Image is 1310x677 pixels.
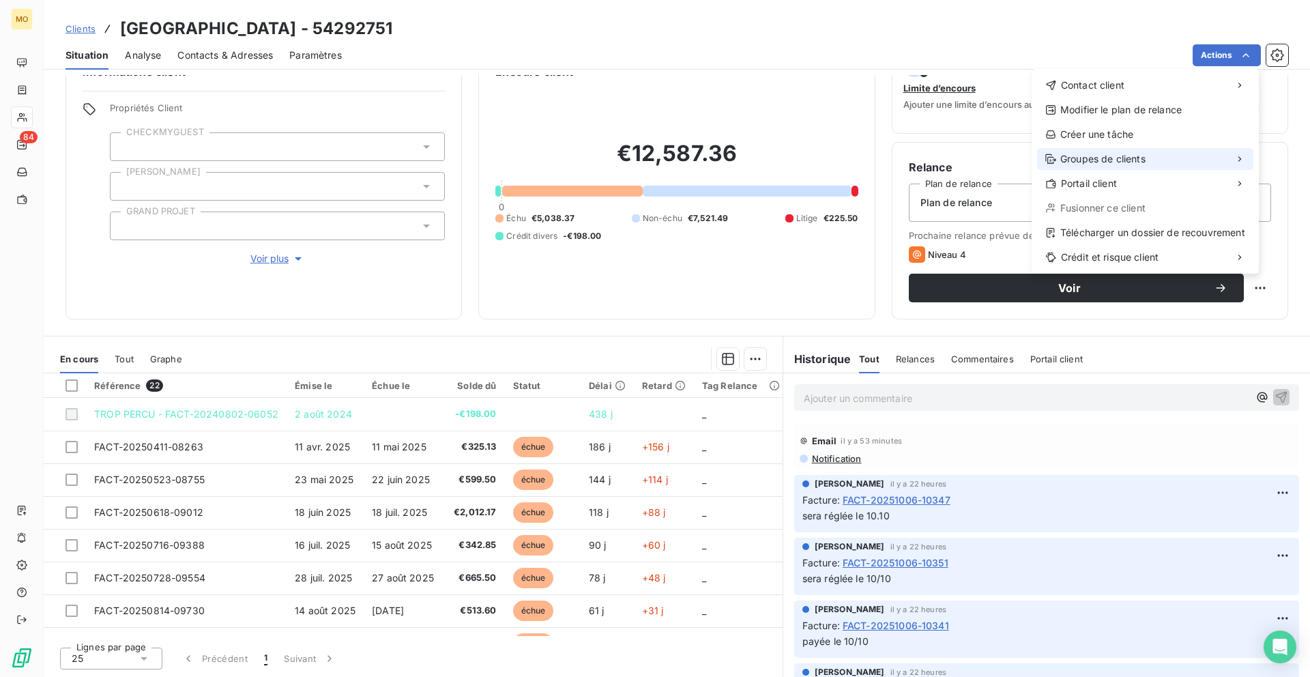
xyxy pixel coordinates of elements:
[1061,78,1124,92] span: Contact client
[1032,69,1259,274] div: Actions
[1037,124,1253,145] div: Créer une tâche
[1061,177,1117,190] span: Portail client
[1061,250,1159,264] span: Crédit et risque client
[1037,197,1253,219] div: Fusionner ce client
[1060,152,1146,166] span: Groupes de clients
[1037,99,1253,121] div: Modifier le plan de relance
[1037,222,1253,244] div: Télécharger un dossier de recouvrement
